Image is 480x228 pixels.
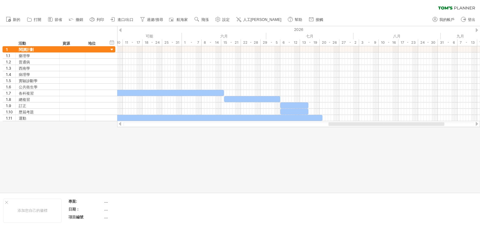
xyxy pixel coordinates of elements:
font: 九月 [457,34,464,38]
font: 可能 [146,34,153,38]
font: 幫助 [295,17,302,22]
font: 總複習 [19,97,30,102]
font: 設定 [222,17,230,22]
font: 8 - 14 [204,40,219,45]
font: 列印 [97,17,104,22]
font: 登出 [468,17,475,22]
font: 項目編號 [68,215,83,219]
font: 1.10 [6,110,13,114]
font: 日期： [68,207,80,211]
font: 七月 [306,34,313,38]
font: 2026 [294,27,303,32]
a: 打開 [25,16,43,24]
a: 飛漲 [193,16,211,24]
font: 航海家 [177,17,188,22]
font: 新的 [13,17,20,22]
font: 1.7 [6,91,11,96]
font: 6 - 12 [282,40,297,45]
font: 1.4 [6,72,11,77]
a: 過濾/搜尋 [138,16,165,24]
font: 六月 [220,34,228,38]
a: 進口/出口 [109,16,135,24]
font: 實驗診斷學 [19,78,37,83]
font: 3 - 9 [361,40,376,45]
font: .... [104,207,108,211]
font: 18 - 24 [145,40,160,45]
font: 27 - 2 [342,40,357,45]
font: 22 - 28 [243,40,258,45]
a: 我的帳戶 [431,16,456,24]
a: 撤銷 [67,16,85,24]
font: 西南學 [19,66,30,71]
font: 接觸 [316,17,323,22]
font: 添加您自己的徽標 [17,208,47,213]
font: 15 - 21 [223,40,238,45]
font: 活動 [18,41,26,46]
font: 13 - 19 [302,40,317,45]
font: 1.9 [6,103,11,108]
a: 設定 [214,16,232,24]
font: 11 - 17 [125,40,140,45]
font: 資源 [62,41,70,46]
font: 過濾/搜尋 [147,17,163,22]
font: 普通病 [19,60,30,64]
font: 打開 [34,17,41,22]
font: 八月 [393,34,401,38]
a: 幫助 [286,16,304,24]
font: 專案: [68,199,77,204]
font: 撤銷 [76,17,83,22]
font: 1 - 7 [184,40,199,45]
font: 1.3 [6,66,11,71]
a: 列印 [88,16,106,24]
font: 公共衛生學 [19,85,37,89]
font: 1.11 [6,116,12,121]
font: 節省 [55,17,62,22]
font: 1 [6,47,8,52]
font: 20 - 26 [322,40,337,45]
a: 人工[PERSON_NAME] [235,16,283,24]
font: 1.2 [6,60,11,64]
font: .... [104,199,108,204]
a: 節省 [46,16,64,24]
font: 地位 [88,41,96,46]
font: 飛漲 [201,17,209,22]
font: 1.5 [6,78,11,83]
font: 各科複習 [19,91,34,96]
font: 1.8 [6,97,11,102]
font: 閱讀計劃 [19,47,34,52]
font: 7 - 13 [460,40,475,45]
font: 歷屆考題 [19,110,34,114]
div: 2026年6月 [182,33,266,39]
font: 病理學 [19,72,30,77]
a: 接觸 [307,16,325,24]
font: 1.1 [6,53,10,58]
font: 17 - 23 [401,40,416,45]
font: 藥理學 [19,53,30,58]
font: 進口/出口 [117,17,133,22]
font: 10 - 16 [381,40,396,45]
font: 25 - 31 [164,40,179,45]
a: 新的 [4,16,22,24]
font: 29 - 5 [263,40,278,45]
font: 訂正 [19,103,26,108]
a: 航海家 [168,16,190,24]
a: 登出 [459,16,477,24]
font: 1.6 [6,85,11,89]
div: 2026年7月 [266,33,353,39]
font: 人工[PERSON_NAME] [243,17,282,22]
font: 24 - 30 [420,40,435,45]
font: 我的帳戶 [439,17,454,22]
font: 31 - 6 [440,40,455,45]
div: 2026年5月 [95,33,182,39]
font: 運動 [19,116,26,121]
font: .... [104,215,108,219]
div: 2026年8月 [353,33,441,39]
